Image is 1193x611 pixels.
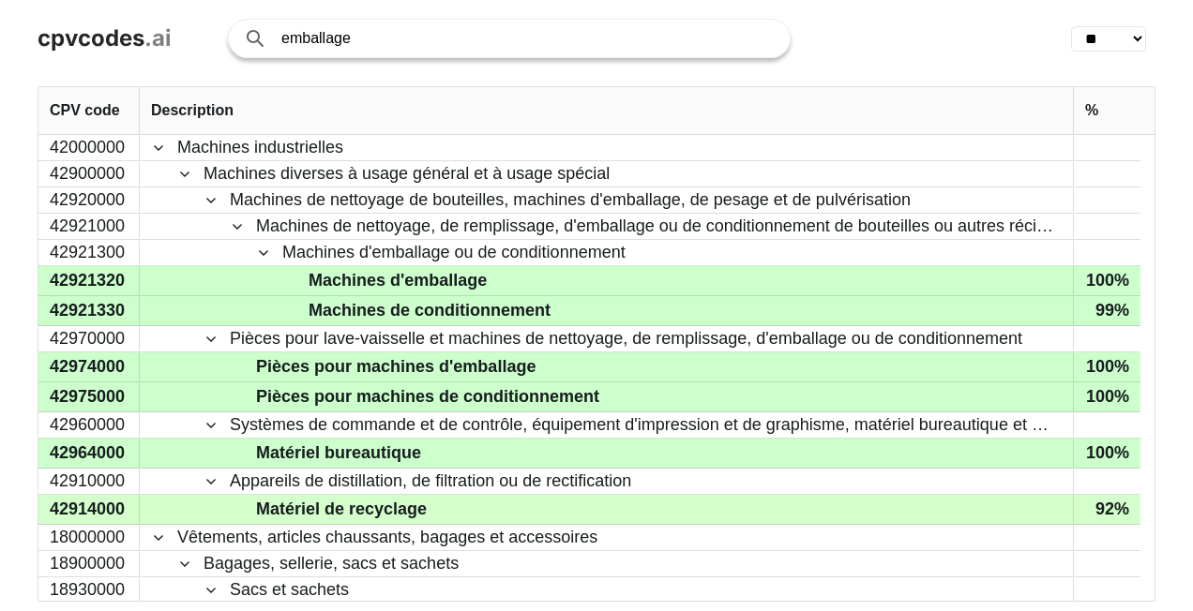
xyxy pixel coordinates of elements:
[230,188,911,212] span: Machines de nettoyage de bouteilles, machines d'emballage, de pesage et de pulvérisation
[144,24,172,52] span: .ai
[230,578,349,602] span: Sacs et sachets
[38,551,140,576] div: 18900000
[256,496,427,523] span: Matériel de recyclage
[38,439,140,468] div: 42964000
[256,215,1060,238] span: Machines de nettoyage, de remplissage, d'emballage ou de conditionnement de bouteilles ou autres ...
[38,24,144,52] span: cpvcodes
[38,187,140,213] div: 42920000
[38,469,140,494] div: 42910000
[1073,352,1140,381] div: 100%
[50,102,120,119] span: CPV code
[177,136,343,159] span: Machines industrielles
[38,382,140,411] div: 42975000
[281,20,771,57] input: Search products or services...
[256,353,536,380] span: Pièces pour machines d'emballage
[256,440,421,467] span: Matériel bureautique
[38,412,140,438] div: 42960000
[38,326,140,351] div: 42970000
[230,469,631,493] span: Appareils de distillation, de filtration ou de rectification
[1073,296,1140,325] div: 99%
[38,266,140,295] div: 42921320
[151,102,234,119] span: Description
[38,25,172,52] a: cpvcodes.ai
[1085,102,1098,119] span: %
[1073,439,1140,468] div: 100%
[38,240,140,265] div: 42921300
[309,297,551,324] span: Machines de conditionnement
[177,526,597,549] span: Vêtements, articles chaussants, bagages et accessoires
[256,383,599,410] span: Pièces pour machines de conditionnement
[1073,382,1140,411] div: 100%
[38,296,140,325] div: 42921330
[230,327,1022,350] span: Pièces pour lave-vaisselle et machines de nettoyage, de remplissage, d'emballage ou de conditionn...
[282,241,626,264] span: Machines d'emballage ou de conditionnement
[204,162,610,186] span: Machines diverses à usage général et à usage spécial
[38,525,140,550] div: 18000000
[38,161,140,186] div: 42900000
[38,577,140,603] div: 18930000
[38,495,140,524] div: 42914000
[38,352,140,381] div: 42974000
[204,552,459,575] span: Bagages, sellerie, sacs et sachets
[1073,266,1140,295] div: 100%
[309,267,487,294] span: Machines d'emballage
[230,413,1060,437] span: Systèmes de commande et de contrôle, équipement d'impression et de graphisme, matériel bureautiqu...
[38,135,140,160] div: 42000000
[38,214,140,239] div: 42921000
[1073,495,1140,524] div: 92%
